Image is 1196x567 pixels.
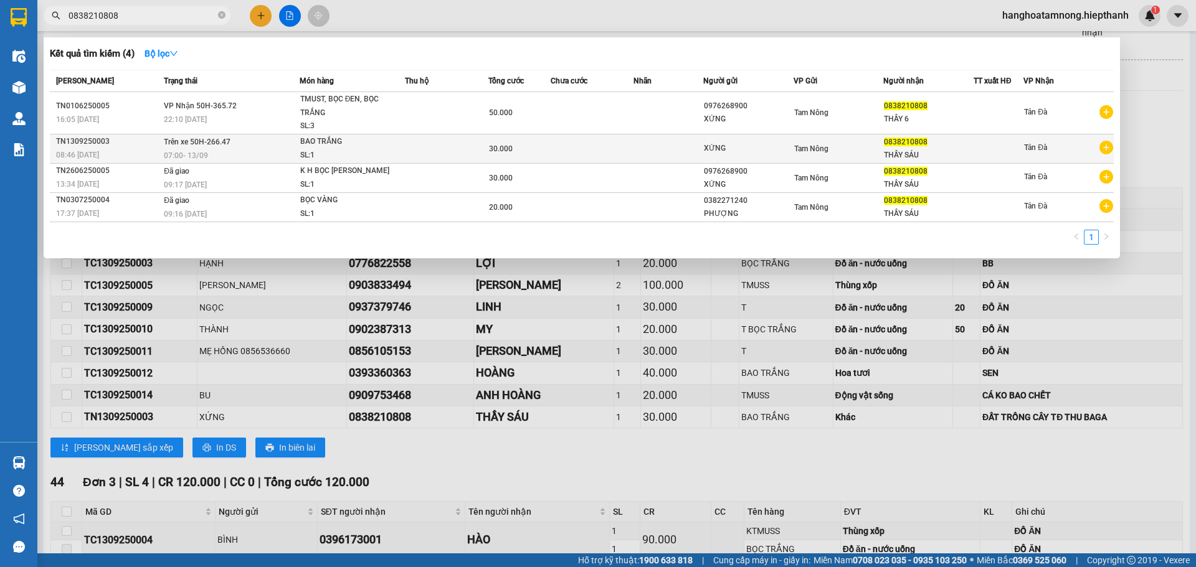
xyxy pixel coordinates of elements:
[703,77,738,85] span: Người gửi
[1103,233,1110,240] span: right
[56,115,99,124] span: 16:05 [DATE]
[704,207,793,220] div: PHƯỢNG
[300,164,394,178] div: K H BỌC [PERSON_NAME]
[974,77,1012,85] span: TT xuất HĐ
[794,144,828,153] span: Tam Nông
[1099,199,1113,213] span: plus-circle
[65,89,301,167] h2: VP Nhận: Tản Đà
[164,115,207,124] span: 22:10 [DATE]
[704,178,793,191] div: XỨNG
[884,138,928,146] span: 0838210808
[13,541,25,553] span: message
[704,165,793,178] div: 0976268900
[883,77,924,85] span: Người nhận
[1069,230,1084,245] button: left
[13,513,25,525] span: notification
[164,138,230,146] span: Trên xe 50H-266.47
[135,44,188,63] button: Bộ lọcdown
[56,209,99,218] span: 17:37 [DATE]
[300,135,394,149] div: BAO TRẮNG
[551,77,587,85] span: Chưa cước
[1099,230,1114,245] li: Next Page
[1099,141,1113,154] span: plus-circle
[300,178,394,192] div: SL: 1
[300,119,394,133] div: SL: 3
[405,77,429,85] span: Thu hộ
[884,196,928,205] span: 0838210808
[1024,143,1047,152] span: Tản Đà
[1024,202,1047,210] span: Tản Đà
[704,113,793,126] div: XỨNG
[489,174,513,182] span: 30.000
[164,210,207,218] span: 09:16 [DATE]
[12,81,26,94] img: warehouse-icon
[7,89,100,110] h2: TN1309250006
[794,203,828,212] span: Tam Nông
[488,77,524,85] span: Tổng cước
[300,207,394,221] div: SL: 1
[489,203,513,212] span: 20.000
[56,151,99,159] span: 08:46 [DATE]
[11,8,27,27] img: logo-vxr
[50,47,135,60] h3: Kết quả tìm kiếm ( 4 )
[884,167,928,176] span: 0838210808
[1084,230,1098,244] a: 1
[56,135,160,148] div: TN1309250003
[52,11,60,20] span: search
[39,10,143,85] b: Công Ty xe khách HIỆP THÀNH
[218,10,225,22] span: close-circle
[166,10,301,30] b: [DOMAIN_NAME]
[56,100,160,113] div: TN0106250005
[884,178,973,191] div: THẦY SÁU
[884,101,928,110] span: 0838210808
[56,194,160,207] div: TN0307250004
[704,194,793,207] div: 0382271240
[1024,108,1047,116] span: Tản Đà
[164,101,237,110] span: VP Nhận 50H-365.72
[1099,170,1113,184] span: plus-circle
[634,77,652,85] span: Nhãn
[56,77,114,85] span: [PERSON_NAME]
[300,194,394,207] div: BỌC VÀNG
[56,164,160,177] div: TN2606250005
[794,108,828,117] span: Tam Nông
[1073,233,1080,240] span: left
[1084,230,1099,245] li: 1
[145,49,178,59] strong: Bộ lọc
[794,77,817,85] span: VP Gửi
[218,11,225,19] span: close-circle
[12,50,26,63] img: warehouse-icon
[1024,172,1047,181] span: Tản Đà
[1069,230,1084,245] li: Previous Page
[56,180,99,189] span: 13:34 [DATE]
[1099,105,1113,119] span: plus-circle
[884,113,973,126] div: THẦY 6
[164,77,197,85] span: Trạng thái
[704,142,793,155] div: XỨNG
[164,167,189,176] span: Đã giao
[164,180,207,189] span: 09:17 [DATE]
[169,49,178,58] span: down
[12,456,26,469] img: warehouse-icon
[489,108,513,117] span: 50.000
[164,196,189,205] span: Đã giao
[12,112,26,125] img: warehouse-icon
[12,143,26,156] img: solution-icon
[69,9,216,22] input: Tìm tên, số ĐT hoặc mã đơn
[300,149,394,162] div: SL: 1
[300,77,334,85] span: Món hàng
[489,144,513,153] span: 30.000
[704,100,793,113] div: 0976268900
[1099,230,1114,245] button: right
[794,174,828,182] span: Tam Nông
[884,207,973,220] div: THẦY SÁU
[164,151,208,160] span: 07:00 - 13/09
[884,149,973,162] div: THẦY SÁU
[300,93,394,119] div: TMUST, BỌC ĐEN, BỌC TRẮNG
[1023,77,1054,85] span: VP Nhận
[13,485,25,497] span: question-circle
